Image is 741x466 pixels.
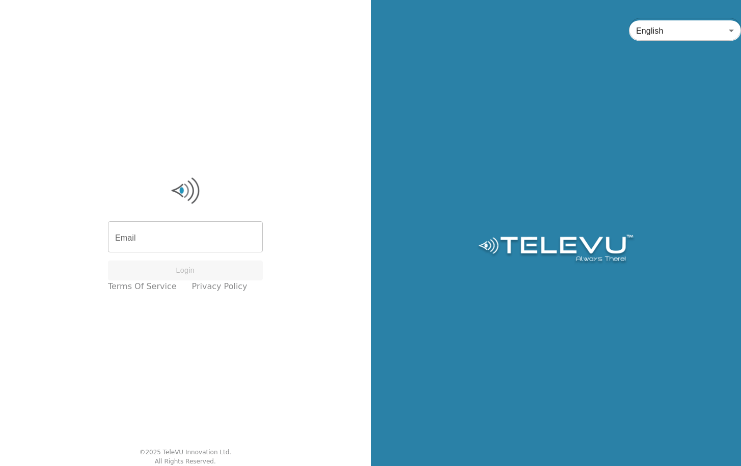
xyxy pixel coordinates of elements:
[192,280,248,293] a: Privacy Policy
[139,448,231,457] div: © 2025 TeleVU Innovation Ltd.
[108,175,263,206] img: Logo
[629,16,741,45] div: English
[477,235,635,265] img: Logo
[108,280,177,293] a: Terms of Service
[155,457,216,466] div: All Rights Reserved.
